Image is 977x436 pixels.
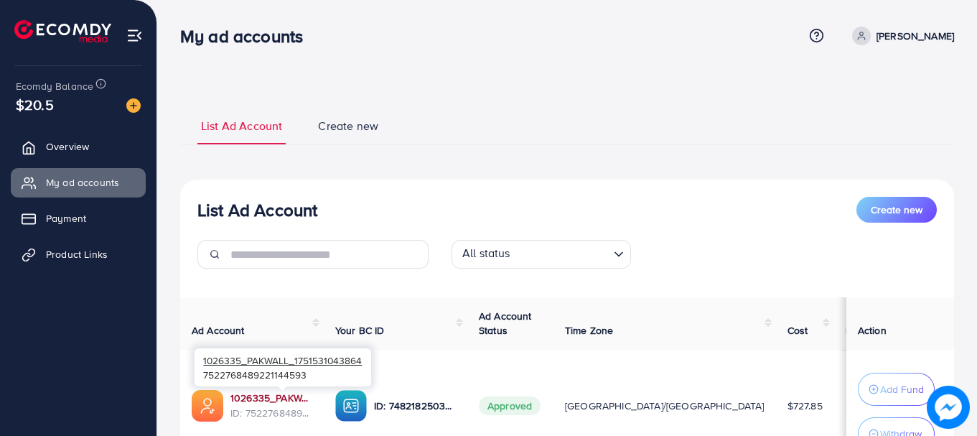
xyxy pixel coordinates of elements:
div: 7522768489221144593 [195,348,371,386]
span: Ecomdy Balance [16,79,93,93]
p: ID: 7482182503915372561 [374,397,456,414]
span: [GEOGRAPHIC_DATA]/[GEOGRAPHIC_DATA] [565,399,765,413]
span: Ad Account [192,323,245,338]
p: Add Fund [880,381,924,398]
a: Overview [11,132,146,161]
span: ID: 7522768489221144593 [230,406,312,420]
img: menu [126,27,143,44]
img: ic-ba-acc.ded83a64.svg [335,390,367,422]
span: List Ad Account [201,118,282,134]
span: All status [459,242,513,265]
img: ic-ads-acc.e4c84228.svg [192,390,223,422]
span: My ad accounts [46,175,119,190]
span: $20.5 [16,94,54,115]
span: 1026335_PAKWALL_1751531043864 [203,353,362,367]
span: Payment [46,211,86,226]
span: Your BC ID [335,323,385,338]
img: image [126,98,141,113]
a: Product Links [11,240,146,269]
span: Create new [318,118,378,134]
img: logo [14,20,111,42]
span: Approved [479,396,541,415]
button: Create new [856,197,937,223]
span: Cost [787,323,808,338]
span: Ad Account Status [479,309,532,338]
span: Overview [46,139,89,154]
span: $727.85 [787,399,823,413]
span: Product Links [46,247,108,261]
a: Payment [11,204,146,233]
a: 1026335_PAKWALL_1751531043864 [230,391,312,405]
img: image [927,386,969,428]
span: Action [858,323,887,338]
h3: List Ad Account [197,200,317,221]
a: My ad accounts [11,168,146,197]
span: Time Zone [565,323,613,338]
input: Search for option [515,243,608,265]
button: Add Fund [858,373,935,406]
a: [PERSON_NAME] [846,27,954,45]
p: [PERSON_NAME] [877,27,954,45]
span: Create new [871,203,922,217]
div: Search for option [452,240,631,269]
h3: My ad accounts [180,26,314,47]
